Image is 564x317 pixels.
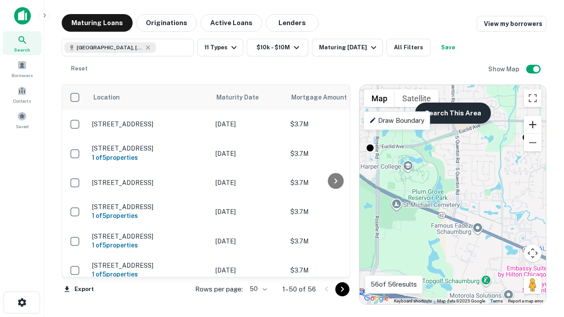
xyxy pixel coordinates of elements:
[92,232,207,240] p: [STREET_ADDRESS]
[362,293,391,304] img: Google
[415,103,491,124] button: Search This Area
[88,85,211,110] th: Location
[215,119,282,129] p: [DATE]
[394,298,432,304] button: Keyboard shortcuts
[291,92,358,103] span: Mortgage Amount
[3,108,41,132] a: Saved
[520,218,564,261] iframe: Chat Widget
[197,39,243,56] button: 11 Types
[92,211,207,221] h6: 1 of 5 properties
[312,39,383,56] button: Maturing [DATE]
[282,284,316,295] p: 1–50 of 56
[16,123,29,130] span: Saved
[266,14,319,32] button: Lenders
[524,134,542,151] button: Zoom out
[215,149,282,158] p: [DATE]
[319,42,379,53] div: Maturing [DATE]
[211,85,286,110] th: Maturity Date
[488,64,521,74] h6: Show Map
[92,203,207,211] p: [STREET_ADDRESS]
[290,207,378,217] p: $3.7M
[395,89,438,107] button: Show satellite imagery
[13,97,31,104] span: Contacts
[434,39,462,56] button: Save your search to get updates of matches that match your search criteria.
[77,44,143,52] span: [GEOGRAPHIC_DATA], [GEOGRAPHIC_DATA]
[508,299,543,303] a: Report a map error
[3,31,41,55] a: Search
[290,149,378,158] p: $3.7M
[93,92,120,103] span: Location
[195,284,243,295] p: Rows per page:
[92,269,207,279] h6: 1 of 5 properties
[362,293,391,304] a: Open this area in Google Maps (opens a new window)
[286,85,383,110] th: Mortgage Amount
[65,60,93,77] button: Reset
[215,207,282,217] p: [DATE]
[477,16,546,32] a: View my borrowers
[246,283,268,295] div: 50
[437,299,485,303] span: Map data ©2025 Google
[490,299,503,303] a: Terms (opens in new tab)
[14,7,31,25] img: capitalize-icon.png
[369,115,424,126] p: Draw Boundary
[14,46,30,53] span: Search
[3,82,41,106] a: Contacts
[290,119,378,129] p: $3.7M
[92,120,207,128] p: [STREET_ADDRESS]
[247,39,308,56] button: $10k - $10M
[215,265,282,275] p: [DATE]
[11,72,33,79] span: Borrowers
[524,276,542,294] button: Drag Pegman onto the map to open Street View
[92,179,207,187] p: [STREET_ADDRESS]
[360,85,546,304] div: 0 0
[290,265,378,275] p: $3.7M
[290,178,378,188] p: $3.7M
[335,282,349,296] button: Go to next page
[386,39,430,56] button: All Filters
[92,153,207,162] h6: 1 of 5 properties
[215,178,282,188] p: [DATE]
[215,236,282,246] p: [DATE]
[371,279,417,290] p: 56 of 56 results
[200,14,262,32] button: Active Loans
[92,144,207,152] p: [STREET_ADDRESS]
[290,236,378,246] p: $3.7M
[92,262,207,269] p: [STREET_ADDRESS]
[364,89,395,107] button: Show street map
[62,14,133,32] button: Maturing Loans
[136,14,197,32] button: Originations
[3,57,41,81] a: Borrowers
[62,283,96,296] button: Export
[524,116,542,133] button: Zoom in
[92,240,207,250] h6: 1 of 5 properties
[216,92,270,103] span: Maturity Date
[524,89,542,107] button: Toggle fullscreen view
